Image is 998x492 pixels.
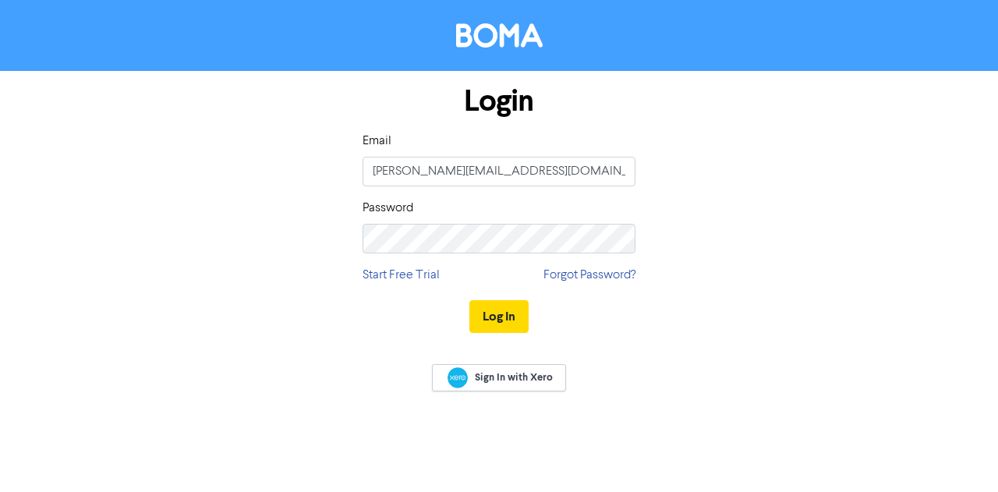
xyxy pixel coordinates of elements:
[363,266,440,285] a: Start Free Trial
[469,300,529,333] button: Log In
[363,199,413,218] label: Password
[456,23,543,48] img: BOMA Logo
[475,370,553,384] span: Sign In with Xero
[363,83,635,119] h1: Login
[363,132,391,150] label: Email
[448,367,468,388] img: Xero logo
[432,364,566,391] a: Sign In with Xero
[543,266,635,285] a: Forgot Password?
